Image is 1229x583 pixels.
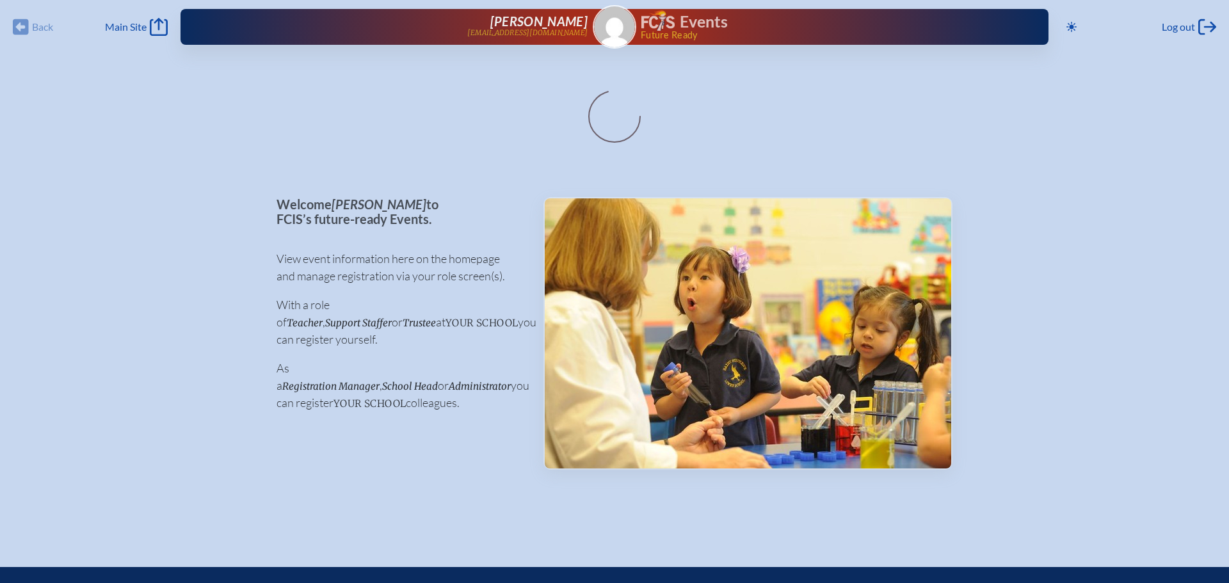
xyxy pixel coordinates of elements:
[1162,20,1195,33] span: Log out
[277,296,523,348] p: With a role of , or at you can register yourself.
[282,380,380,392] span: Registration Manager
[382,380,438,392] span: School Head
[325,317,392,329] span: Support Staffer
[277,197,523,226] p: Welcome to FCIS’s future-ready Events.
[403,317,436,329] span: Trustee
[593,5,636,49] a: Gravatar
[105,20,147,33] span: Main Site
[641,31,1008,40] span: Future Ready
[277,360,523,411] p: As a , or you can register colleagues.
[221,14,588,40] a: [PERSON_NAME][EMAIL_ADDRESS][DOMAIN_NAME]
[467,29,588,37] p: [EMAIL_ADDRESS][DOMAIN_NAME]
[449,380,511,392] span: Administrator
[277,250,523,285] p: View event information here on the homepage and manage registration via your role screen(s).
[545,198,951,468] img: Events
[490,13,588,29] span: [PERSON_NAME]
[332,196,426,212] span: [PERSON_NAME]
[287,317,323,329] span: Teacher
[641,10,1008,40] div: FCIS Events — Future ready
[333,397,406,410] span: your school
[105,18,168,36] a: Main Site
[446,317,518,329] span: your school
[594,6,635,47] img: Gravatar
